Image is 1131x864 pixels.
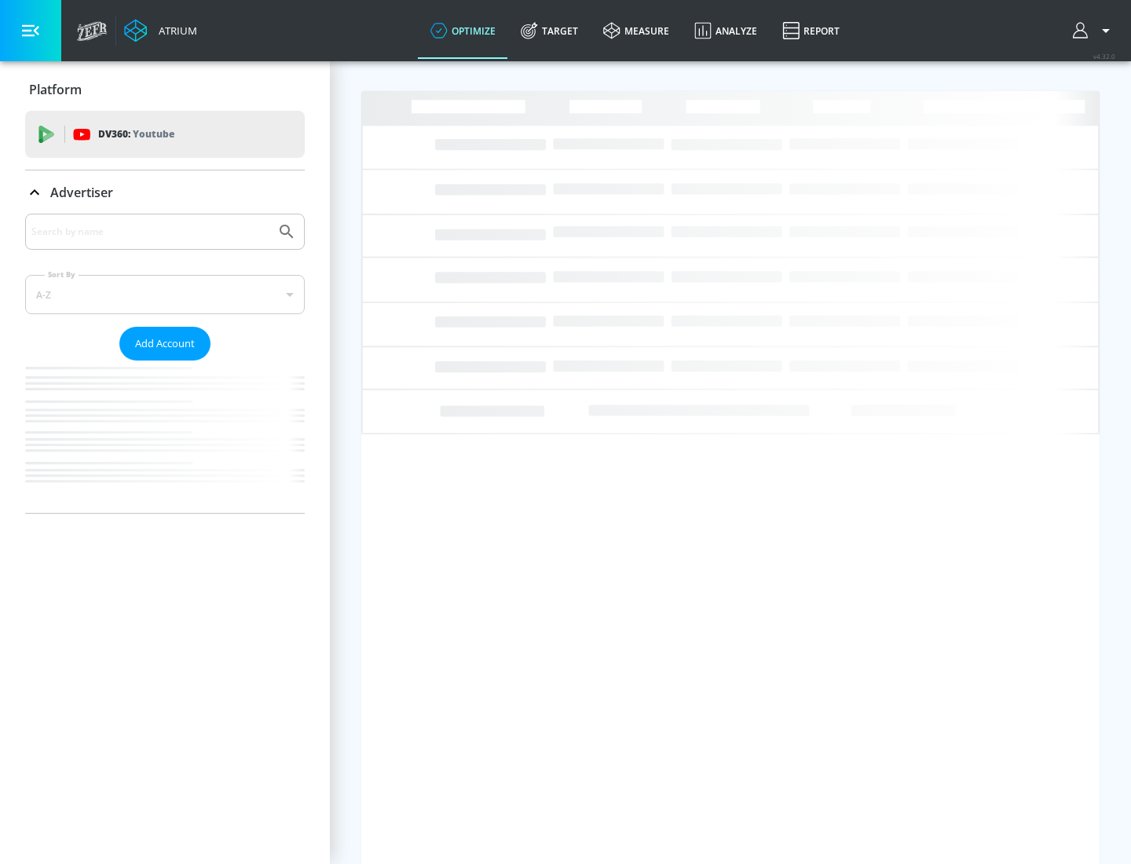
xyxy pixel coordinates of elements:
button: Add Account [119,327,210,361]
p: Advertiser [50,184,113,201]
div: Atrium [152,24,197,38]
input: Search by name [31,221,269,242]
span: v 4.32.0 [1093,52,1115,60]
a: optimize [418,2,508,59]
a: measure [591,2,682,59]
label: Sort By [45,269,79,280]
a: Report [770,2,852,59]
p: DV360: [98,126,174,143]
a: Atrium [124,19,197,42]
span: Add Account [135,335,195,353]
p: Youtube [133,126,174,142]
a: Analyze [682,2,770,59]
nav: list of Advertiser [25,361,305,513]
div: Platform [25,68,305,112]
div: A-Z [25,275,305,314]
a: Target [508,2,591,59]
p: Platform [29,81,82,98]
div: Advertiser [25,170,305,214]
div: Advertiser [25,214,305,513]
div: DV360: Youtube [25,111,305,158]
